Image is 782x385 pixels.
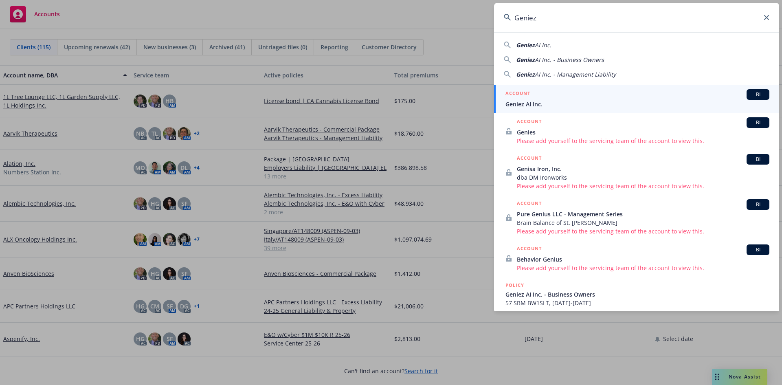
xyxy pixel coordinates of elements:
[750,91,766,98] span: BI
[516,70,535,78] span: Geniez
[494,85,779,113] a: ACCOUNTBIGeniez AI Inc.
[517,182,769,190] span: Please add yourself to the servicing team of the account to view this.
[516,56,535,64] span: Geniez
[494,195,779,240] a: ACCOUNTBIPure Genius LLC - Management SeriesBrain Balance of St. [PERSON_NAME]Please add yourself...
[750,201,766,208] span: BI
[517,255,769,264] span: Behavior Genius
[494,3,779,32] input: Search...
[516,41,535,49] span: Geniez
[517,173,769,182] span: dba DM Ironworks
[517,210,769,218] span: Pure Genius LLC - Management Series
[494,240,779,277] a: ACCOUNTBIBehavior GeniusPlease add yourself to the servicing team of the account to view this.
[517,218,769,227] span: Brain Balance of St. [PERSON_NAME]
[494,113,779,150] a: ACCOUNTBIGeniesPlease add yourself to the servicing team of the account to view this.
[517,154,542,164] h5: ACCOUNT
[517,199,542,209] h5: ACCOUNT
[535,56,604,64] span: AI Inc. - Business Owners
[517,227,769,235] span: Please add yourself to the servicing team of the account to view this.
[494,150,779,195] a: ACCOUNTBIGenisa Iron, Inc.dba DM IronworksPlease add yourself to the servicing team of the accoun...
[517,117,542,127] h5: ACCOUNT
[517,165,769,173] span: Genisa Iron, Inc.
[494,277,779,312] a: POLICYGeniez AI Inc. - Business Owners57 SBM BW1SLT, [DATE]-[DATE]
[535,70,616,78] span: AI Inc. - Management Liability
[750,156,766,163] span: BI
[517,136,769,145] span: Please add yourself to the servicing team of the account to view this.
[505,281,524,289] h5: POLICY
[505,299,769,307] span: 57 SBM BW1SLT, [DATE]-[DATE]
[517,244,542,254] h5: ACCOUNT
[517,264,769,272] span: Please add yourself to the servicing team of the account to view this.
[517,128,769,136] span: Genies
[750,246,766,253] span: BI
[750,119,766,126] span: BI
[505,89,530,99] h5: ACCOUNT
[535,41,551,49] span: AI Inc.
[505,100,769,108] span: Geniez AI Inc.
[505,290,769,299] span: Geniez AI Inc. - Business Owners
